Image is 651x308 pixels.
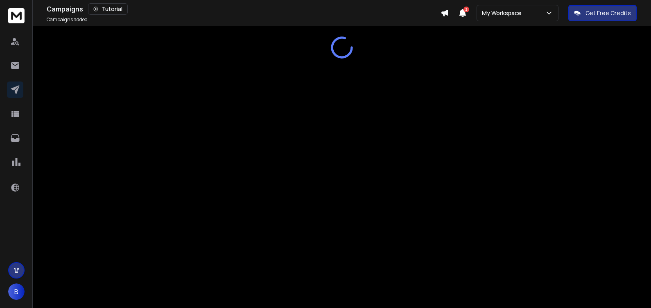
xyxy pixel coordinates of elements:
[88,3,128,15] button: Tutorial
[585,9,631,17] p: Get Free Credits
[8,283,25,300] button: B
[47,16,88,23] p: Campaigns added
[47,3,441,15] div: Campaigns
[568,5,637,21] button: Get Free Credits
[482,9,525,17] p: My Workspace
[463,7,469,12] span: 2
